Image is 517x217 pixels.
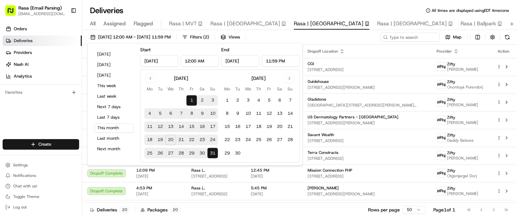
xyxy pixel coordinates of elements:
[55,147,61,153] div: 💻
[3,59,82,70] a: Nash AI
[90,5,123,16] h1: Deliveries
[92,119,105,125] span: [DATE]
[308,97,326,102] span: Gladstone
[274,122,285,132] button: 20
[437,49,452,54] span: Provider
[181,55,219,67] input: Time
[228,34,240,40] span: Views
[243,122,253,132] button: 17
[7,95,17,106] img: Joana Marie Avellanoza
[197,85,207,92] th: Saturday
[308,174,426,179] span: [STREET_ADDRESS]
[94,92,134,101] button: Last week
[264,108,274,119] button: 12
[453,34,462,40] span: Map
[308,61,314,66] span: CGI
[136,174,181,179] span: [DATE]
[30,69,90,74] div: We're available if you need us!
[447,150,455,156] span: Zifty
[232,95,243,106] button: 2
[186,108,197,119] button: 8
[176,148,186,158] button: 28
[377,20,447,28] span: Rasa | [GEOGRAPHIC_DATA]
[251,174,297,179] span: [DATE]
[7,62,18,74] img: 1736555255976-a54dd68f-1ca7-489b-9aae-adbdc363a1c4
[285,85,295,92] th: Sunday
[503,33,512,42] button: Refresh
[18,5,62,11] span: Rasa (Email Parsing)
[94,60,134,69] button: [DATE]
[18,11,65,16] span: [EMAIL_ADDRESS][DOMAIN_NAME]
[447,133,455,138] span: Zifty
[447,115,455,120] span: Zifty
[447,173,477,179] span: Otgonjargal Dorj
[285,95,295,106] button: 7
[94,134,134,143] button: Last month
[170,207,180,213] div: 20
[308,138,426,143] span: [STREET_ADDRESS]
[165,85,176,92] th: Wednesday
[308,185,339,191] span: [PERSON_NAME]
[308,191,426,197] span: [STREET_ADDRESS][PERSON_NAME]
[14,26,27,32] span: Orders
[437,98,445,107] img: zifty-logo-trans-sq.png
[14,62,26,74] img: 4920774857489_3d7f54699973ba98c624_72.jpg
[186,122,197,132] button: 15
[140,47,151,53] label: Start
[176,122,186,132] button: 14
[232,122,243,132] button: 16
[155,122,165,132] button: 12
[262,55,300,67] input: Time
[285,108,295,119] button: 14
[207,148,218,158] button: 31
[308,85,426,90] span: [STREET_ADDRESS][PERSON_NAME]
[94,123,134,133] button: This month
[274,108,285,119] button: 13
[437,62,445,71] img: zifty-logo-trans-sq.png
[94,81,134,90] button: This week
[176,135,186,145] button: 21
[447,138,474,143] span: Daddy Balawe
[368,206,400,213] p: Rows per page
[294,20,363,28] span: Rasa | [GEOGRAPHIC_DATA]
[222,135,232,145] button: 22
[140,206,180,213] div: Packages
[222,148,232,158] button: 29
[191,191,240,197] span: [STREET_ADDRESS]
[65,163,79,168] span: Pylon
[7,6,20,19] img: Nash
[3,139,79,150] button: Create
[140,55,178,67] input: Date
[62,147,105,153] span: API Documentation
[14,38,32,44] span: Deliveries
[191,185,240,191] span: Rasa | [GEOGRAPHIC_DATA]
[103,20,126,28] span: Assigned
[13,120,18,125] img: 1736555255976-a54dd68f-1ca7-489b-9aae-adbdc363a1c4
[447,102,478,108] span: [PERSON_NAME]
[207,135,218,145] button: 24
[30,62,108,69] div: Start new chat
[251,168,297,173] span: 12:45 PM
[447,61,455,67] span: Zifty
[144,135,155,145] button: 18
[155,148,165,158] button: 26
[447,120,478,125] span: [PERSON_NAME]
[207,108,218,119] button: 10
[102,84,119,92] button: See all
[144,108,155,119] button: 4
[88,102,91,107] span: •
[447,156,478,161] span: [PERSON_NAME]
[3,71,82,82] a: Analytics
[243,108,253,119] button: 10
[94,113,134,122] button: Last 7 days
[251,191,297,197] span: [DATE]
[253,108,264,119] button: 11
[197,122,207,132] button: 16
[13,183,37,189] span: Chat with us!
[308,150,338,155] span: Terra Constructs
[165,135,176,145] button: 20
[13,102,18,107] img: 1736555255976-a54dd68f-1ca7-489b-9aae-adbdc363a1c4
[136,168,181,173] span: 12:09 PM
[155,85,165,92] th: Tuesday
[186,95,197,106] button: 1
